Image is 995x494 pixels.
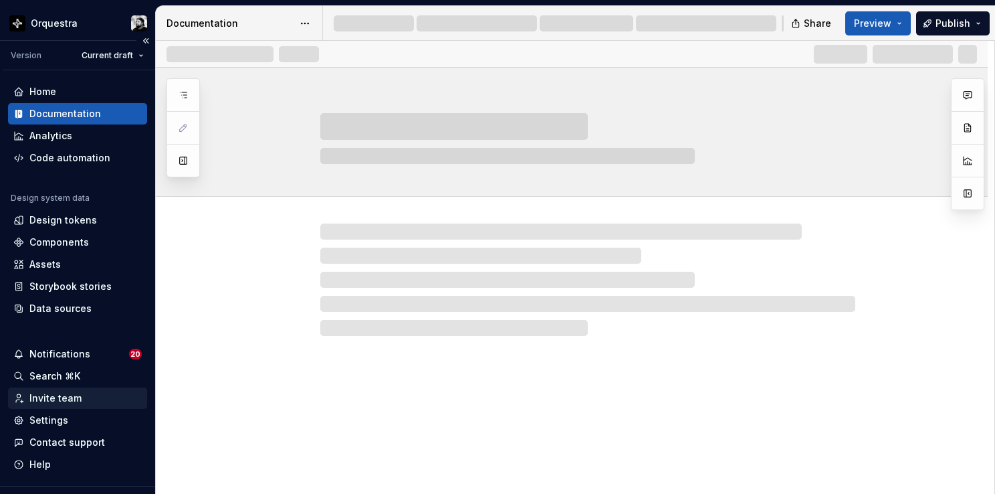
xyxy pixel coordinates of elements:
[11,50,41,61] div: Version
[29,151,110,165] div: Code automation
[8,125,147,147] a: Analytics
[8,388,147,409] a: Invite team
[8,232,147,253] a: Components
[8,454,147,475] button: Help
[8,432,147,453] button: Contact support
[804,17,831,30] span: Share
[916,11,990,35] button: Publish
[29,392,82,405] div: Invite team
[136,31,155,50] button: Collapse sidebar
[29,280,112,293] div: Storybook stories
[8,147,147,169] a: Code automation
[167,17,293,30] div: Documentation
[29,369,80,383] div: Search ⌘K
[29,258,61,271] div: Assets
[3,9,152,37] button: OrquestraLucas Angelo Marim
[8,276,147,297] a: Storybook stories
[29,107,101,120] div: Documentation
[8,343,147,365] button: Notifications20
[845,11,911,35] button: Preview
[8,410,147,431] a: Settings
[76,46,150,65] button: Current draft
[9,15,25,31] img: 2d16a307-6340-4442-b48d-ad77c5bc40e7.png
[131,15,147,31] img: Lucas Angelo Marim
[29,214,97,227] div: Design tokens
[29,414,68,427] div: Settings
[82,50,133,61] span: Current draft
[29,236,89,249] div: Components
[8,81,147,102] a: Home
[8,298,147,319] a: Data sources
[29,85,56,98] div: Home
[8,210,147,231] a: Design tokens
[29,458,51,471] div: Help
[854,17,891,30] span: Preview
[129,349,142,359] span: 20
[11,193,90,203] div: Design system data
[29,129,72,143] div: Analytics
[935,17,970,30] span: Publish
[29,347,90,361] div: Notifications
[8,103,147,125] a: Documentation
[29,302,92,315] div: Data sources
[31,17,78,30] div: Orquestra
[8,365,147,387] button: Search ⌘K
[29,436,105,449] div: Contact support
[784,11,840,35] button: Share
[8,254,147,275] a: Assets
